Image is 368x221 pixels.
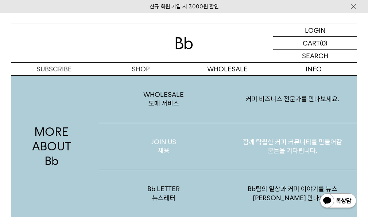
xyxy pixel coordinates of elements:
[302,50,328,62] p: SEARCH
[97,63,184,75] a: SHOP
[273,37,357,50] a: CART (0)
[99,123,228,170] p: JOIN US 채용
[99,170,357,217] a: Bb LETTER뉴스레터 Bb팀의 일상과 커피 이야기를 뉴스[PERSON_NAME] 만나세요.
[271,63,357,75] p: INFO
[99,123,357,170] a: JOIN US채용 함께 탁월한 커피 커뮤니티를 만들어갈 분들을 기다립니다.
[99,76,228,123] p: WHOLESALE 도매 서비스
[175,37,193,49] img: 로고
[150,3,219,10] a: 신규 회원 가입 시 3,000원 할인
[228,123,357,170] p: 함께 탁월한 커피 커뮤니티를 만들어갈 분들을 기다립니다.
[11,76,92,217] p: MORE ABOUT Bb
[99,170,228,217] p: Bb LETTER 뉴스레터
[273,24,357,37] a: LOGIN
[228,170,357,217] p: Bb팀의 일상과 커피 이야기를 뉴스[PERSON_NAME] 만나세요.
[303,37,320,49] p: CART
[228,80,357,118] p: 커피 비즈니스 전문가를 만나보세요.
[305,24,326,36] p: LOGIN
[184,63,271,75] p: WHOLESALE
[11,63,97,75] a: SUBSCRIBE
[99,76,357,123] a: WHOLESALE도매 서비스 커피 비즈니스 전문가를 만나보세요.
[319,193,357,210] img: 카카오톡 채널 1:1 채팅 버튼
[320,37,328,49] p: (0)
